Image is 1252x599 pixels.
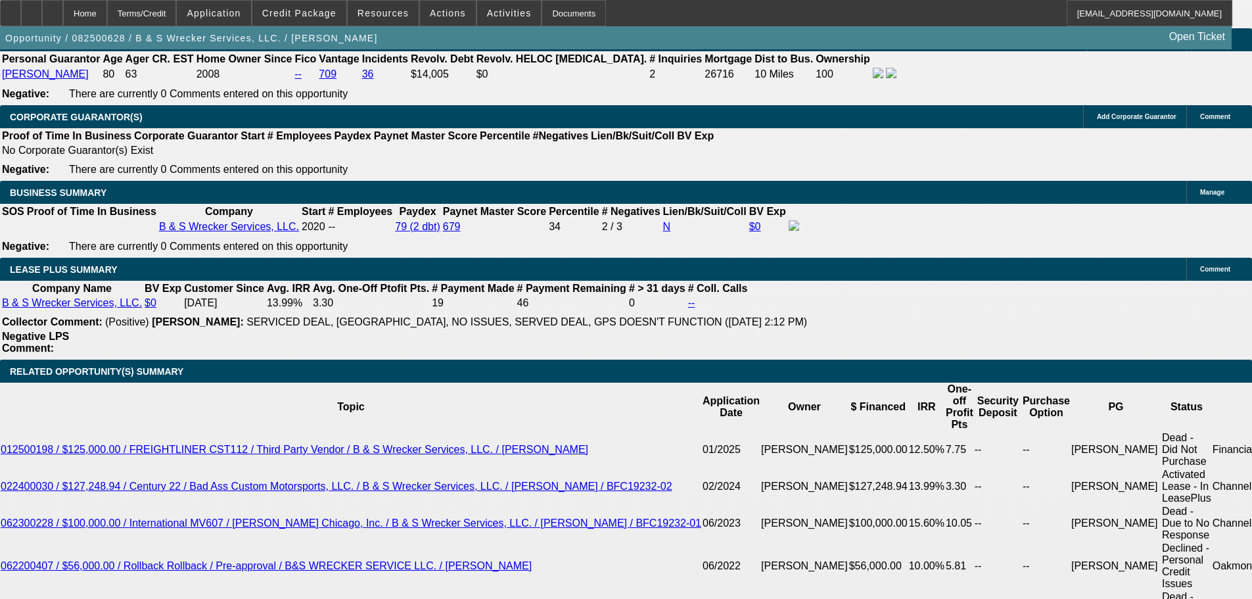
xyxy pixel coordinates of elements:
b: BV Exp [749,206,786,217]
b: Vantage [319,53,359,64]
b: Age [103,53,122,64]
td: -- [1022,431,1071,468]
button: Resources [348,1,419,26]
span: BUSINESS SUMMARY [10,187,106,198]
button: Credit Package [252,1,346,26]
td: -- [1022,468,1071,505]
div: 34 [549,221,599,233]
b: Dist to Bus. [754,53,813,64]
b: # Payment Remaining [517,283,626,294]
th: Owner [760,383,848,431]
td: [PERSON_NAME] [1071,542,1161,590]
td: -- [974,468,1022,505]
a: 679 [443,221,461,232]
b: Avg. One-Off Ptofit Pts. [313,283,429,294]
span: There are currently 0 Comments entered on this opportunity [69,241,348,252]
td: [PERSON_NAME] [1071,468,1161,505]
td: 0 [628,297,686,310]
td: $127,248.94 [848,468,908,505]
b: Ownership [816,53,870,64]
th: One-off Profit Pts [945,383,974,431]
a: B & S Wrecker Services, LLC. [159,221,299,232]
a: -- [294,68,302,80]
span: Comment [1200,266,1230,273]
th: Proof of Time In Business [26,205,157,218]
b: Percentile [480,130,530,141]
span: LEASE PLUS SUMMARY [10,264,118,275]
b: Percentile [549,206,599,217]
a: 022400030 / $127,248.94 / Century 22 / Bad Ass Custom Motorsports, LLC. / B & S Wrecker Services,... [1,481,672,492]
td: 10.05 [945,505,974,542]
td: Declined - Personal Credit Issues [1161,542,1212,590]
b: Ager CR. EST [126,53,194,64]
img: facebook-icon.png [873,68,883,78]
td: 10.00% [908,542,945,590]
b: Personal Guarantor [2,53,100,64]
b: Paydex [335,130,371,141]
td: 13.99% [908,468,945,505]
b: #Negatives [533,130,589,141]
td: 10 Miles [754,67,814,82]
td: 06/2023 [702,505,760,542]
td: [PERSON_NAME] [760,505,848,542]
td: 3.30 [945,468,974,505]
a: [PERSON_NAME] [2,68,89,80]
b: [PERSON_NAME]: [152,316,244,327]
td: Dead - Due to No Response [1161,505,1212,542]
b: Collector Comment: [2,316,103,327]
b: Customer Since [184,283,264,294]
b: Revolv. HELOC [MEDICAL_DATA]. [476,53,647,64]
button: Application [177,1,250,26]
a: 012500198 / $125,000.00 / FREIGHTLINER CST112 / Third Party Vendor / B & S Wrecker Services, LLC.... [1,444,588,455]
td: 13.99% [266,297,311,310]
td: $125,000.00 [848,431,908,468]
a: Open Ticket [1164,26,1230,48]
td: Activated Lease - In LeasePlus [1161,468,1212,505]
td: $14,005 [410,67,475,82]
b: Fico [294,53,316,64]
td: -- [1022,542,1071,590]
td: $56,000.00 [848,542,908,590]
td: $100,000.00 [848,505,908,542]
b: # Negatives [602,206,661,217]
b: BV Exp [677,130,714,141]
a: 79 (2 dbt) [395,221,440,232]
b: Paynet Master Score [443,206,546,217]
b: Revolv. Debt [411,53,474,64]
b: Negative LPS Comment: [2,331,69,354]
span: (Positive) [105,316,149,327]
b: BV Exp [145,283,181,294]
td: 63 [125,67,195,82]
a: N [663,221,671,232]
b: Home Owner Since [197,53,292,64]
th: SOS [1,205,25,218]
th: PG [1071,383,1161,431]
td: [PERSON_NAME] [760,431,848,468]
td: 01/2025 [702,431,760,468]
b: Start [241,130,264,141]
td: 06/2022 [702,542,760,590]
td: -- [974,431,1022,468]
td: 2020 [301,220,326,234]
a: 062200407 / $56,000.00 / Rollback Rollback / Pre-approval / B&S WRECKER SERVICE LLC. / [PERSON_NAME] [1,560,532,571]
span: Resources [358,8,409,18]
span: Manage [1200,189,1224,196]
td: -- [1022,505,1071,542]
th: Purchase Option [1022,383,1071,431]
b: Avg. IRR [267,283,310,294]
span: There are currently 0 Comments entered on this opportunity [69,88,348,99]
th: IRR [908,383,945,431]
td: $0 [476,67,648,82]
td: 46 [517,297,627,310]
b: Start [302,206,325,217]
td: [DATE] [183,297,265,310]
a: -- [688,297,695,308]
b: # Inquiries [649,53,702,64]
b: # Employees [267,130,332,141]
span: RELATED OPPORTUNITY(S) SUMMARY [10,366,183,377]
b: Mortgage [705,53,752,64]
a: 709 [319,68,336,80]
td: [PERSON_NAME] [1071,505,1161,542]
b: # Payment Made [432,283,514,294]
td: 12.50% [908,431,945,468]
